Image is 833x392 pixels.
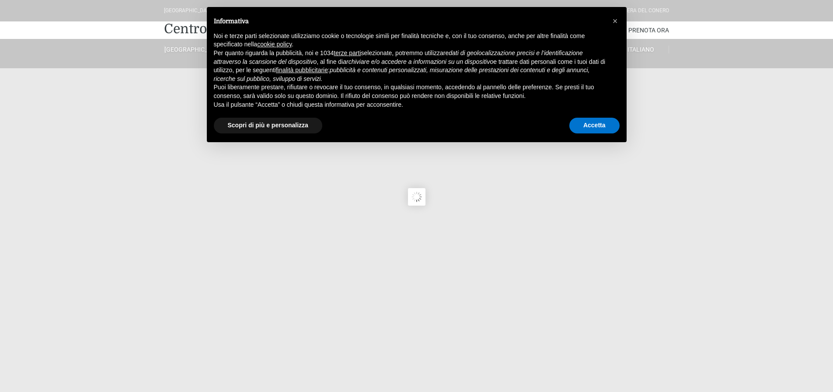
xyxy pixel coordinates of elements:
[214,17,606,25] h2: Informativa
[569,118,620,133] button: Accetta
[276,66,328,75] button: finalità pubblicitarie
[608,14,622,28] button: Chiudi questa informativa
[164,45,220,53] a: [GEOGRAPHIC_DATA]
[628,21,669,39] a: Prenota Ora
[214,49,583,65] em: dati di geolocalizzazione precisi e l’identificazione attraverso la scansione del dispositivo
[613,45,669,53] a: Italiano
[214,66,590,82] em: pubblicità e contenuti personalizzati, misurazione delle prestazioni dei contenuti e degli annunc...
[164,7,214,15] div: [GEOGRAPHIC_DATA]
[257,41,292,48] a: cookie policy
[164,20,333,38] a: Centro Vacanze De Angelis
[343,58,493,65] em: archiviare e/o accedere a informazioni su un dispositivo
[627,46,654,53] span: Italiano
[214,49,606,83] p: Per quanto riguarda la pubblicità, noi e 1034 selezionate, potremmo utilizzare , al fine di e tra...
[618,7,669,15] div: Riviera Del Conero
[613,16,618,26] span: ×
[214,118,322,133] button: Scopri di più e personalizza
[214,83,606,100] p: Puoi liberamente prestare, rifiutare o revocare il tuo consenso, in qualsiasi momento, accedendo ...
[214,101,606,109] p: Usa il pulsante “Accetta” o chiudi questa informativa per acconsentire.
[214,32,606,49] p: Noi e terze parti selezionate utilizziamo cookie o tecnologie simili per finalità tecniche e, con...
[334,49,361,58] button: terze parti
